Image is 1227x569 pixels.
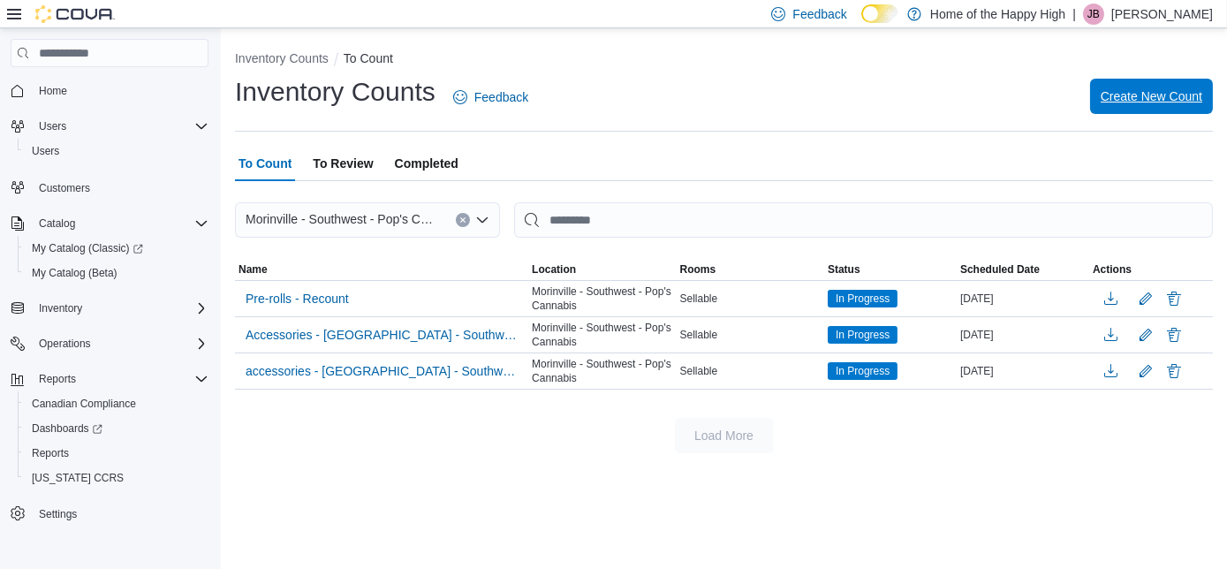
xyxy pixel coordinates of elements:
[861,4,898,23] input: Dark Mode
[18,466,216,490] button: [US_STATE] CCRS
[456,213,470,227] button: Clear input
[1083,4,1104,25] div: Jessica Bishop
[957,324,1089,345] div: [DATE]
[25,238,150,259] a: My Catalog (Classic)
[25,467,208,489] span: Washington CCRS
[32,80,74,102] a: Home
[4,296,216,321] button: Inventory
[32,178,97,199] a: Customers
[18,391,216,416] button: Canadian Compliance
[18,416,216,441] a: Dashboards
[957,288,1089,309] div: [DATE]
[32,333,98,354] button: Operations
[25,418,110,439] a: Dashboards
[32,503,208,525] span: Settings
[246,209,438,230] span: Morinville - Southwest - Pop's Cannabis
[25,262,125,284] a: My Catalog (Beta)
[395,146,458,181] span: Completed
[828,326,898,344] span: In Progress
[675,418,774,453] button: Load More
[246,362,518,380] span: accessories - [GEOGRAPHIC_DATA] - Southwest - Pop's Cannabis
[532,262,576,277] span: Location
[514,202,1213,238] input: This is a search bar. After typing your query, hit enter to filter the results lower in the page.
[446,80,535,115] a: Feedback
[32,368,83,390] button: Reports
[25,393,208,414] span: Canadian Compliance
[18,441,216,466] button: Reports
[39,216,75,231] span: Catalog
[18,139,216,163] button: Users
[836,291,890,307] span: In Progress
[32,504,84,525] a: Settings
[677,259,824,280] button: Rooms
[18,236,216,261] a: My Catalog (Classic)
[25,238,208,259] span: My Catalog (Classic)
[32,80,208,102] span: Home
[4,211,216,236] button: Catalog
[960,262,1040,277] span: Scheduled Date
[528,259,676,280] button: Location
[4,114,216,139] button: Users
[677,360,824,382] div: Sellable
[1093,262,1132,277] span: Actions
[1072,4,1076,25] p: |
[235,259,528,280] button: Name
[824,259,957,280] button: Status
[694,427,754,444] span: Load More
[246,290,349,307] span: Pre-rolls - Recount
[792,5,846,23] span: Feedback
[235,51,329,65] button: Inventory Counts
[32,144,59,158] span: Users
[930,4,1065,25] p: Home of the Happy High
[39,119,66,133] span: Users
[32,421,102,436] span: Dashboards
[474,88,528,106] span: Feedback
[828,262,860,277] span: Status
[4,174,216,200] button: Customers
[239,358,525,384] button: accessories - [GEOGRAPHIC_DATA] - Southwest - Pop's Cannabis
[25,443,208,464] span: Reports
[32,368,208,390] span: Reports
[32,298,89,319] button: Inventory
[32,213,82,234] button: Catalog
[39,181,90,195] span: Customers
[1163,360,1185,382] button: Delete
[828,290,898,307] span: In Progress
[4,331,216,356] button: Operations
[32,333,208,354] span: Operations
[32,116,73,137] button: Users
[239,322,525,348] button: Accessories - [GEOGRAPHIC_DATA] - Southwest - Pop's Cannabis
[235,49,1213,71] nav: An example of EuiBreadcrumbs
[35,5,115,23] img: Cova
[677,288,824,309] div: Sellable
[1135,285,1156,312] button: Edit count details
[39,372,76,386] span: Reports
[1135,358,1156,384] button: Edit count details
[4,501,216,527] button: Settings
[32,298,208,319] span: Inventory
[25,467,131,489] a: [US_STATE] CCRS
[25,140,208,162] span: Users
[1163,288,1185,309] button: Delete
[680,262,716,277] span: Rooms
[18,261,216,285] button: My Catalog (Beta)
[957,259,1089,280] button: Scheduled Date
[32,446,69,460] span: Reports
[1090,79,1213,114] button: Create New Count
[4,367,216,391] button: Reports
[1163,324,1185,345] button: Delete
[836,363,890,379] span: In Progress
[957,360,1089,382] div: [DATE]
[239,285,356,312] button: Pre-rolls - Recount
[39,507,77,521] span: Settings
[344,51,393,65] button: To Count
[32,116,208,137] span: Users
[1135,322,1156,348] button: Edit count details
[32,397,136,411] span: Canadian Compliance
[25,262,208,284] span: My Catalog (Beta)
[39,337,91,351] span: Operations
[32,213,208,234] span: Catalog
[532,321,672,349] span: Morinville - Southwest - Pop's Cannabis
[32,266,117,280] span: My Catalog (Beta)
[25,393,143,414] a: Canadian Compliance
